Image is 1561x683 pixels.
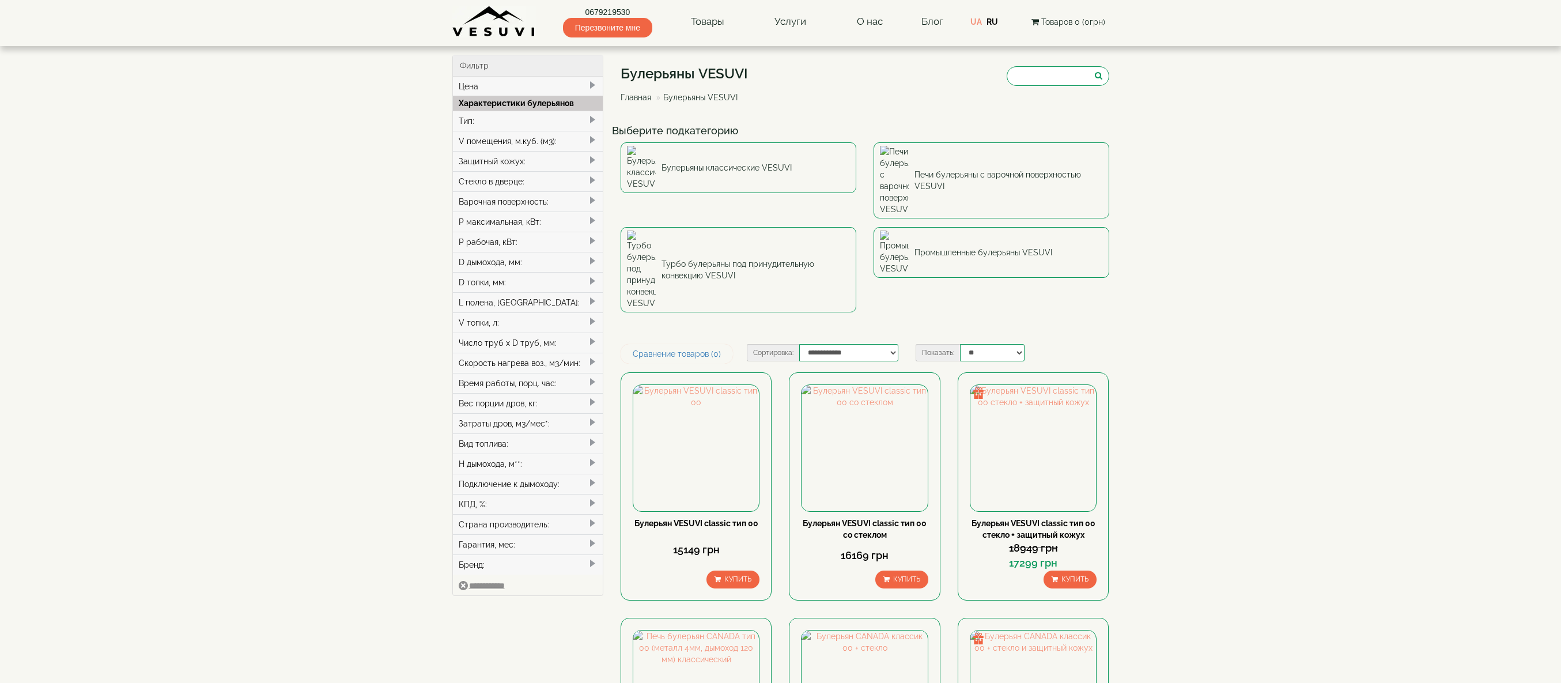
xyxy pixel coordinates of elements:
img: Турбо булерьяны под принудительную конвекцию VESUVI [627,231,656,309]
div: Вес порции дров, кг: [453,393,603,413]
a: Турбо булерьяны под принудительную конвекцию VESUVI Турбо булерьяны под принудительную конвекцию ... [621,227,856,312]
div: 16169 грн [801,548,928,563]
h1: Булерьяны VESUVI [621,66,748,81]
a: Промышленные булерьяны VESUVI Промышленные булерьяны VESUVI [874,227,1109,278]
a: Булерьяны классические VESUVI Булерьяны классические VESUVI [621,142,856,193]
div: Затраты дров, м3/мес*: [453,413,603,433]
div: КПД, %: [453,494,603,514]
div: Цена [453,77,603,96]
div: Число труб x D труб, мм: [453,333,603,353]
div: Варочная поверхность: [453,191,603,212]
div: D топки, мм: [453,272,603,292]
div: 17299 грн [970,556,1097,571]
div: D дымохода, мм: [453,252,603,272]
div: Защитный кожух: [453,151,603,171]
button: Купить [875,571,928,588]
div: Время работы, порц. час: [453,373,603,393]
a: Булерьян VESUVI classic тип 00 со стеклом [803,519,927,539]
div: Подключение к дымоходу: [453,474,603,494]
div: V топки, л: [453,312,603,333]
div: P рабочая, кВт: [453,232,603,252]
span: Купить [1061,575,1088,583]
div: 18949 грн [970,541,1097,556]
a: Главная [621,93,651,102]
button: Купить [1044,571,1097,588]
img: gift [973,633,984,644]
a: Услуги [763,9,818,35]
a: Булерьян VESUVI classic тип 00 [634,519,758,528]
label: Показать: [916,344,960,361]
div: V помещения, м.куб. (м3): [453,131,603,151]
img: Промышленные булерьяны VESUVI [880,231,909,274]
a: О нас [845,9,894,35]
a: 0679219530 [563,6,652,18]
img: Булерьян VESUVI classic тип 00 стекло + защитный кожух [970,385,1096,511]
span: Купить [724,575,751,583]
div: Характеристики булерьянов [453,96,603,111]
div: P максимальная, кВт: [453,212,603,232]
img: Печи булерьяны с варочной поверхностью VESUVI [880,146,909,215]
img: Булерьяны классические VESUVI [627,146,656,190]
a: Товары [679,9,736,35]
div: Бренд: [453,554,603,575]
span: Перезвоните мне [563,18,652,37]
button: Товаров 0 (0грн) [1028,16,1109,28]
div: Скорость нагрева воз., м3/мин: [453,353,603,373]
li: Булерьяны VESUVI [653,92,738,103]
h4: Выберите подкатегорию [612,125,1118,137]
a: Блог [921,16,943,27]
img: Булерьян VESUVI classic тип 00 со стеклом [802,385,927,511]
div: L полена, [GEOGRAPHIC_DATA]: [453,292,603,312]
a: UA [970,17,982,27]
div: Стекло в дверце: [453,171,603,191]
div: Вид топлива: [453,433,603,454]
div: Тип: [453,111,603,131]
label: Сортировка: [747,344,799,361]
span: Товаров 0 (0грн) [1041,17,1105,27]
button: Купить [706,571,759,588]
div: Фильтр [453,55,603,77]
img: gift [973,387,984,399]
img: Булерьян VESUVI classic тип 00 [633,385,759,511]
div: Страна производитель: [453,514,603,534]
img: Завод VESUVI [452,6,536,37]
a: Булерьян VESUVI classic тип 00 стекло + защитный кожух [972,519,1095,539]
div: 15149 грн [633,542,759,557]
div: H дымохода, м**: [453,454,603,474]
a: RU [987,17,998,27]
a: Печи булерьяны с варочной поверхностью VESUVI Печи булерьяны с варочной поверхностью VESUVI [874,142,1109,218]
span: Купить [893,575,920,583]
a: Сравнение товаров (0) [621,344,733,364]
div: Гарантия, мес: [453,534,603,554]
